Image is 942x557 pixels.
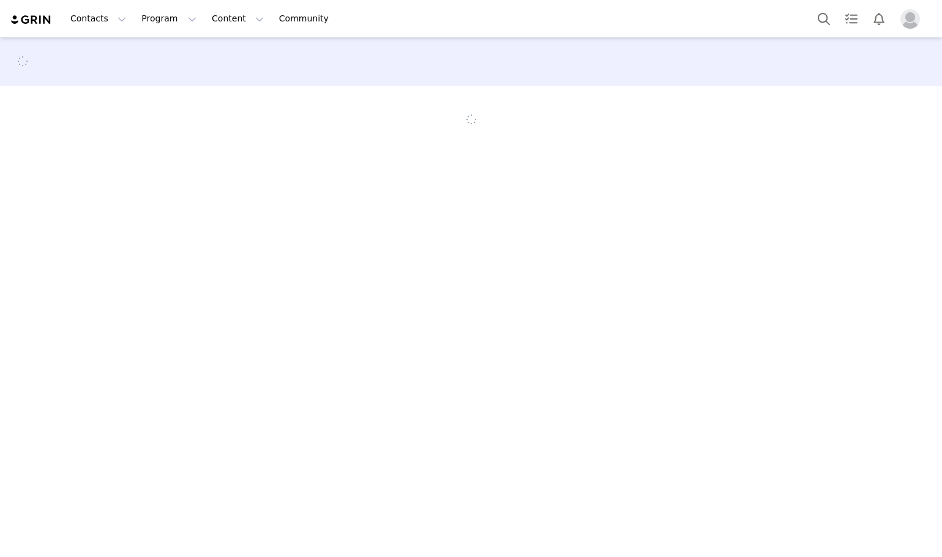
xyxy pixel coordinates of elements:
[838,5,865,32] a: Tasks
[272,5,342,32] a: Community
[900,9,920,29] img: placeholder-profile.jpg
[204,5,271,32] button: Content
[810,5,837,32] button: Search
[893,9,932,29] button: Profile
[63,5,133,32] button: Contacts
[10,14,53,26] img: grin logo
[134,5,204,32] button: Program
[865,5,892,32] button: Notifications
